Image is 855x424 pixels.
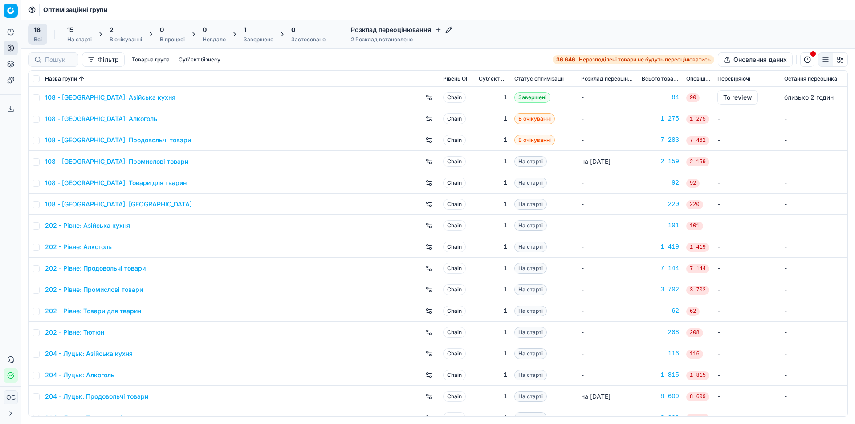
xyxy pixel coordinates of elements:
[67,25,74,34] span: 15
[642,285,679,294] div: 3 702
[642,349,679,358] div: 116
[781,215,847,236] td: -
[781,279,847,300] td: -
[45,371,114,380] a: 204 - Луцьк: Алкоголь
[82,52,125,67] button: Фільтр
[686,286,709,295] span: 3 702
[556,56,575,63] strong: 36 646
[781,129,847,151] td: -
[642,157,679,166] a: 2 159
[175,54,224,65] button: Суб'єкт бізнесу
[578,194,638,215] td: -
[578,236,638,258] td: -
[479,264,507,273] div: 1
[291,36,326,43] div: Застосовано
[578,129,638,151] td: -
[714,129,781,151] td: -
[443,199,466,210] span: Chain
[443,412,466,423] span: Chain
[514,263,547,274] span: На старті
[642,328,679,337] a: 208
[553,55,714,64] a: 36 646Нерозподілені товари не будуть переоцінюватись
[443,391,466,402] span: Chain
[4,391,17,404] span: ОС
[514,242,547,252] span: На старті
[781,172,847,194] td: -
[642,93,679,102] a: 84
[45,157,188,166] a: 108 - [GEOGRAPHIC_DATA]: Промислові товари
[351,25,452,34] h4: Розклад переоцінювання
[203,36,226,43] div: Невдало
[642,371,679,380] a: 1 815
[578,172,638,194] td: -
[110,25,114,34] span: 2
[642,114,679,123] div: 1 275
[443,348,466,359] span: Chain
[479,221,507,230] div: 1
[479,328,507,337] div: 1
[781,386,847,407] td: -
[579,56,711,63] span: Нерозподілені товари не будуть переоцінюватись
[578,343,638,364] td: -
[479,349,507,358] div: 1
[443,263,466,274] span: Chain
[443,242,466,252] span: Chain
[128,54,173,65] button: Товарна група
[514,220,547,231] span: На старті
[45,93,175,102] a: 108 - [GEOGRAPHIC_DATA]: Азійська кухня
[67,36,92,43] div: На старті
[784,93,834,101] span: близько 2 годин
[781,236,847,258] td: -
[479,371,507,380] div: 1
[642,307,679,315] a: 62
[686,328,703,337] span: 208
[34,25,41,34] span: 18
[714,236,781,258] td: -
[77,74,86,83] button: Sorted by Назва групи ascending
[781,194,847,215] td: -
[642,136,679,145] div: 7 283
[686,115,709,124] span: 1 275
[578,258,638,279] td: -
[642,264,679,273] a: 7 144
[351,36,452,43] div: 2 Розклад встановлено
[443,156,466,167] span: Chain
[160,25,164,34] span: 0
[714,194,781,215] td: -
[714,364,781,386] td: -
[45,264,146,273] a: 202 - Рівне: Продовольчі товари
[514,348,547,359] span: На старті
[244,25,246,34] span: 1
[479,200,507,209] div: 1
[45,221,130,230] a: 202 - Рівне: Азійська кухня
[581,157,611,165] span: на [DATE]
[34,36,42,43] div: Всі
[443,327,466,338] span: Chain
[479,285,507,294] div: 1
[578,279,638,300] td: -
[45,349,133,358] a: 204 - Луцьк: Азійська кухня
[514,92,550,103] span: Завершені
[244,36,273,43] div: Завершено
[581,75,635,82] span: Розклад переоцінювання
[110,36,142,43] div: В очікуванні
[479,75,507,82] span: Суб'єкт бізнесу
[479,178,507,187] div: 1
[578,215,638,236] td: -
[714,343,781,364] td: -
[443,92,466,103] span: Chain
[4,390,18,404] button: ОС
[642,392,679,401] div: 8 609
[781,108,847,129] td: -
[514,327,547,338] span: На старті
[642,200,679,209] div: 220
[514,135,555,145] span: В очікуванні
[642,221,679,230] a: 101
[714,215,781,236] td: -
[443,370,466,380] span: Chain
[714,258,781,279] td: -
